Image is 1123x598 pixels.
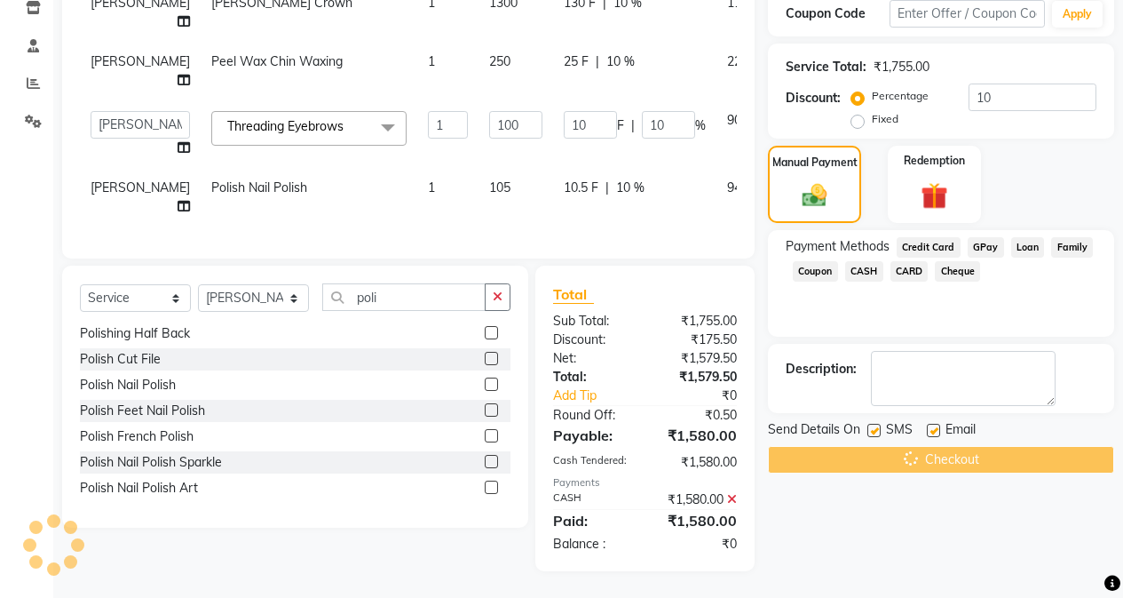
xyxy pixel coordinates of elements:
[540,331,645,349] div: Discount:
[874,58,929,76] div: ₹1,755.00
[872,88,929,104] label: Percentage
[428,179,435,195] span: 1
[786,360,857,379] div: Description:
[489,53,510,69] span: 250
[540,535,645,554] div: Balance :
[845,261,883,282] span: CASH
[727,112,741,128] span: 90
[344,118,352,134] a: x
[605,179,609,197] span: |
[890,261,929,282] span: CARD
[872,111,898,127] label: Fixed
[786,58,866,76] div: Service Total:
[886,420,913,443] span: SMS
[786,4,890,23] div: Coupon Code
[428,53,435,69] span: 1
[645,331,750,349] div: ₹175.50
[553,475,737,490] div: Payments
[540,453,645,472] div: Cash Tendered:
[553,285,594,304] span: Total
[617,116,624,135] span: F
[540,490,645,509] div: CASH
[768,420,860,443] span: Send Details On
[913,179,956,212] img: _gift.svg
[662,387,750,405] div: ₹0
[1051,237,1093,258] span: Family
[645,490,750,509] div: ₹1,580.00
[596,52,599,71] span: |
[91,53,190,69] span: [PERSON_NAME]
[904,153,965,169] label: Redemption
[727,179,751,195] span: 94.5
[540,406,645,425] div: Round Off:
[80,350,161,369] div: Polish Cut File
[91,179,190,195] span: [PERSON_NAME]
[540,349,645,368] div: Net:
[645,349,750,368] div: ₹1,579.50
[489,179,510,195] span: 105
[540,425,645,446] div: Payable:
[540,510,645,531] div: Paid:
[564,179,598,197] span: 10.5 F
[695,116,706,135] span: %
[540,312,645,331] div: Sub Total:
[793,261,838,282] span: Coupon
[1052,1,1103,28] button: Apply
[645,535,750,554] div: ₹0
[227,118,344,134] span: Threading Eyebrows
[211,179,307,195] span: Polish Nail Polish
[645,406,750,425] div: ₹0.50
[540,368,645,387] div: Total:
[80,376,176,395] div: Polish Nail Polish
[1011,237,1045,258] span: Loan
[945,420,976,443] span: Email
[935,261,980,282] span: Cheque
[645,453,750,472] div: ₹1,580.00
[80,479,198,498] div: Polish Nail Polish Art
[786,237,890,256] span: Payment Methods
[80,402,205,420] div: Polish Feet Nail Polish
[897,237,961,258] span: Credit Card
[564,52,589,71] span: 25 F
[645,312,750,331] div: ₹1,755.00
[80,427,194,446] div: Polish French Polish
[645,510,750,531] div: ₹1,580.00
[772,155,858,171] label: Manual Payment
[795,181,835,210] img: _cash.svg
[631,116,635,135] span: |
[540,387,662,405] a: Add Tip
[211,53,343,69] span: Peel Wax Chin Waxing
[968,237,1004,258] span: GPay
[786,89,841,108] div: Discount:
[645,425,750,446] div: ₹1,580.00
[80,453,222,472] div: Polish Nail Polish Sparkle
[322,283,486,311] input: Search or Scan
[727,53,748,69] span: 225
[645,368,750,387] div: ₹1,579.50
[80,324,190,343] div: Polishing Half Back
[606,52,635,71] span: 10 %
[616,179,645,197] span: 10 %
